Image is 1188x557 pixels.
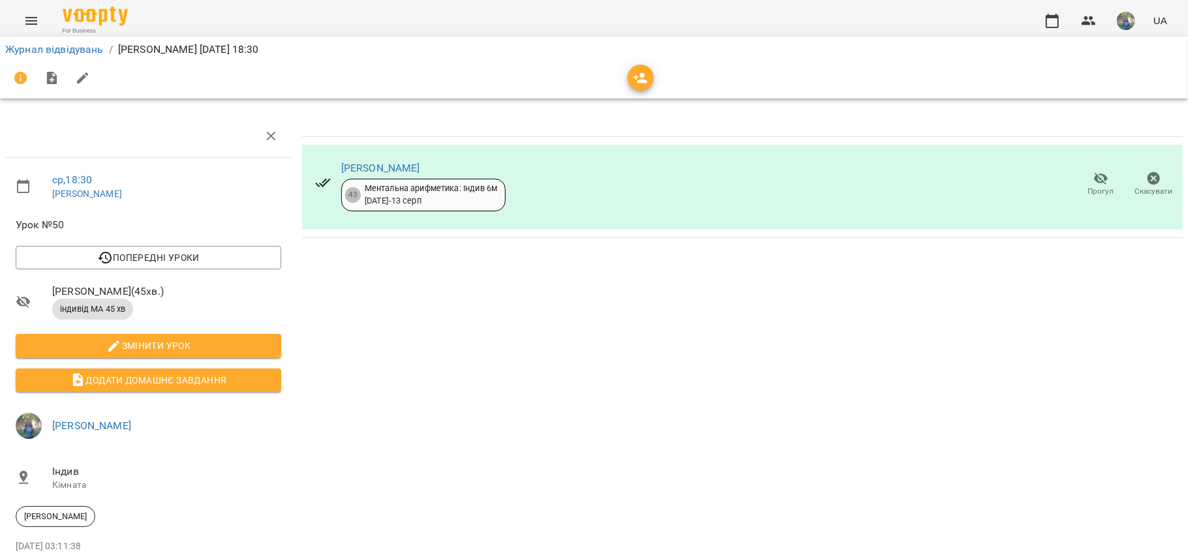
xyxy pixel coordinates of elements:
p: Кімната [52,479,281,492]
span: UA [1153,14,1167,27]
button: Menu [16,5,47,37]
a: [PERSON_NAME] [52,419,131,432]
span: Скасувати [1135,186,1173,197]
img: de1e453bb906a7b44fa35c1e57b3518e.jpg [1117,12,1135,30]
button: Змінити урок [16,334,281,357]
span: Попередні уроки [26,250,271,265]
a: [PERSON_NAME] [341,162,420,174]
span: [PERSON_NAME] ( 45 хв. ) [52,284,281,299]
span: For Business [63,27,128,35]
span: Додати домашнє завдання [26,372,271,388]
a: Журнал відвідувань [5,43,104,55]
div: Ментальна арифметика: Індив 6м [DATE] - 13 серп [365,183,497,207]
button: Попередні уроки [16,246,281,269]
span: Змінити урок [26,338,271,354]
div: [PERSON_NAME] [16,506,95,527]
p: [DATE] 03:11:38 [16,540,281,553]
img: Voopty Logo [63,7,128,25]
a: ср , 18:30 [52,173,92,186]
nav: breadcrumb [5,42,1183,57]
button: Додати домашнє завдання [16,369,281,392]
img: de1e453bb906a7b44fa35c1e57b3518e.jpg [16,413,42,439]
span: Індив [52,464,281,479]
button: UA [1148,8,1172,33]
p: [PERSON_NAME] [DATE] 18:30 [118,42,259,57]
button: Скасувати [1127,166,1180,203]
span: [PERSON_NAME] [16,511,95,522]
li: / [109,42,113,57]
span: Урок №50 [16,217,281,233]
a: [PERSON_NAME] [52,188,122,199]
span: Прогул [1088,186,1114,197]
div: 43 [345,187,361,203]
button: Прогул [1074,166,1127,203]
span: індивід МА 45 хв [52,303,133,315]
